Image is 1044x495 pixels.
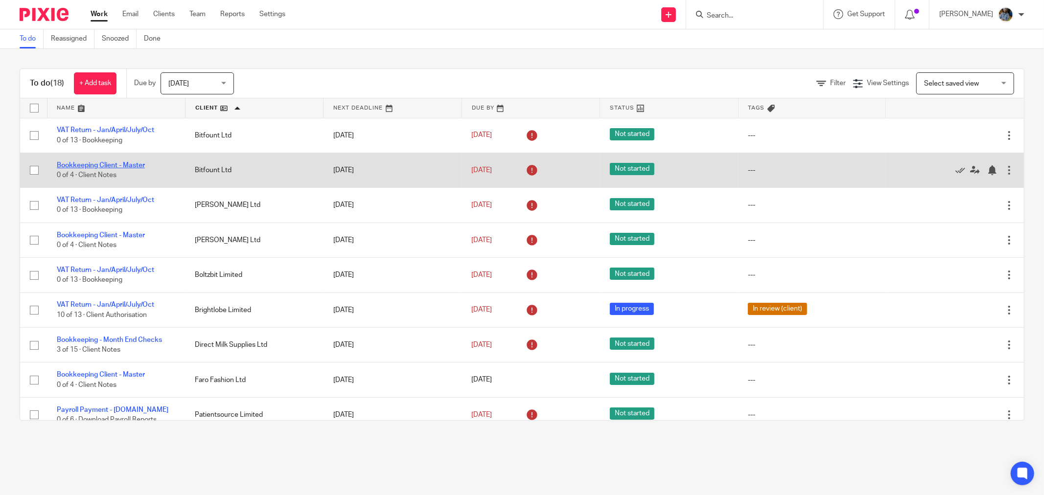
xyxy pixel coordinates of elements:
span: 0 of 4 · Client Notes [57,382,116,388]
span: Not started [610,233,654,245]
td: Bitfount Ltd [185,118,323,153]
div: --- [748,270,876,280]
span: [DATE] [471,237,492,244]
span: [DATE] [471,307,492,314]
span: Select saved view [924,80,979,87]
td: [PERSON_NAME] Ltd [185,188,323,223]
span: 0 of 13 · Bookkeeping [57,277,122,284]
a: Clients [153,9,175,19]
span: Not started [610,128,654,140]
a: Settings [259,9,285,19]
div: --- [748,410,876,420]
span: 0 of 6 · Download Payroll Reports [57,416,157,423]
td: Boltzbit Limited [185,258,323,292]
span: Not started [610,373,654,385]
td: [PERSON_NAME] Ltd [185,223,323,257]
td: [DATE] [324,328,462,362]
a: Bookkeeping - Month End Checks [57,337,162,343]
span: 0 of 13 · Bookkeeping [57,207,122,214]
td: [DATE] [324,118,462,153]
a: + Add task [74,72,116,94]
span: [DATE] [471,167,492,174]
a: VAT Return - Jan/April/July/Oct [57,267,154,273]
span: Not started [610,407,654,420]
input: Search [706,12,794,21]
a: Reassigned [51,29,94,48]
span: [DATE] [471,341,492,348]
span: [DATE] [471,411,492,418]
div: --- [748,235,876,245]
td: [DATE] [324,153,462,187]
span: Not started [610,198,654,210]
td: Direct Milk Supplies Ltd [185,328,323,362]
td: [DATE] [324,292,462,327]
span: Not started [610,163,654,175]
span: [DATE] [471,202,492,208]
span: 0 of 4 · Client Notes [57,172,116,179]
span: (18) [50,79,64,87]
td: Faro Fashion Ltd [185,362,323,397]
span: 3 of 15 · Client Notes [57,346,120,353]
a: Bookkeeping Client - Master [57,232,145,239]
span: Get Support [847,11,885,18]
span: 10 of 13 · Client Authorisation [57,312,147,318]
span: [DATE] [471,132,492,139]
span: [DATE] [471,377,492,383]
span: [DATE] [168,80,189,87]
a: Done [144,29,168,48]
div: --- [748,375,876,385]
a: Reports [220,9,245,19]
span: [DATE] [471,271,492,278]
span: In progress [610,303,654,315]
a: Team [189,9,206,19]
span: View Settings [867,80,909,87]
a: To do [20,29,44,48]
img: Pixie [20,8,69,21]
a: VAT Return - Jan/April/July/Oct [57,127,154,134]
a: Payroll Payment - [DOMAIN_NAME] [57,406,168,413]
td: Brightlobe Limited [185,292,323,327]
td: [DATE] [324,258,462,292]
td: [DATE] [324,223,462,257]
span: Not started [610,337,654,350]
td: Patientsource Limited [185,397,323,432]
div: --- [748,340,876,350]
p: Due by [134,78,156,88]
a: VAT Return - Jan/April/July/Oct [57,301,154,308]
a: Mark as done [955,165,970,175]
a: Bookkeeping Client - Master [57,371,145,378]
div: --- [748,200,876,210]
a: VAT Return - Jan/April/July/Oct [57,197,154,203]
td: Bitfount Ltd [185,153,323,187]
a: Bookkeeping Client - Master [57,162,145,169]
a: Email [122,9,139,19]
h1: To do [30,78,64,89]
span: In review (client) [748,303,807,315]
span: Filter [830,80,846,87]
p: [PERSON_NAME] [939,9,993,19]
td: [DATE] [324,362,462,397]
td: [DATE] [324,188,462,223]
a: Work [91,9,108,19]
span: Not started [610,268,654,280]
span: Tags [748,105,765,111]
span: 0 of 13 · Bookkeeping [57,137,122,144]
span: 0 of 4 · Client Notes [57,242,116,248]
a: Snoozed [102,29,137,48]
div: --- [748,131,876,140]
td: [DATE] [324,397,462,432]
div: --- [748,165,876,175]
img: Jaskaran%20Singh.jpeg [998,7,1014,22]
